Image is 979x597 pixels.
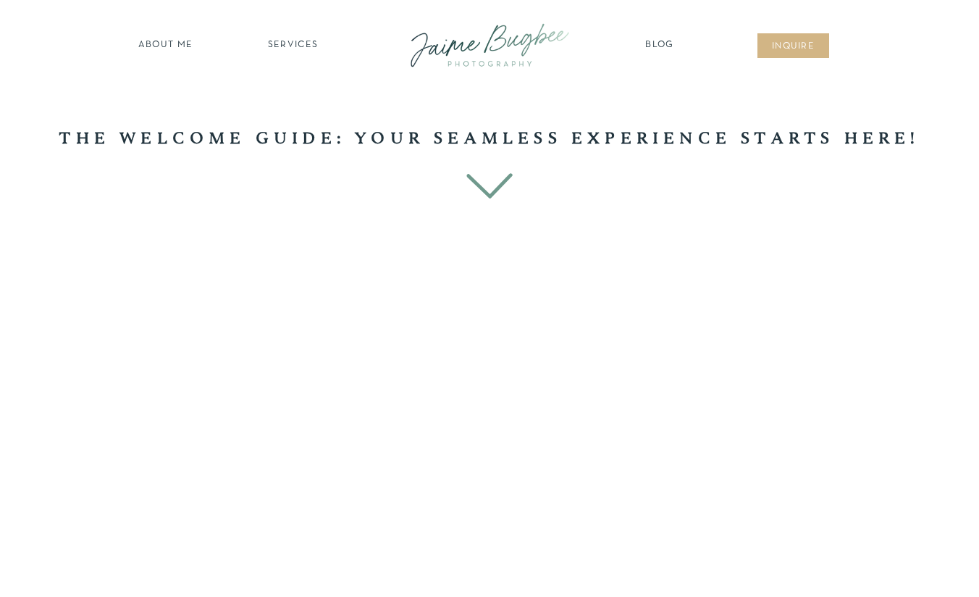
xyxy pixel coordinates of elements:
[252,38,334,53] a: SERVICES
[642,38,678,53] a: Blog
[134,38,197,53] a: about ME
[764,40,823,54] a: inqUIre
[59,130,919,148] b: The Welcome guide: your seamless experience starts here!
